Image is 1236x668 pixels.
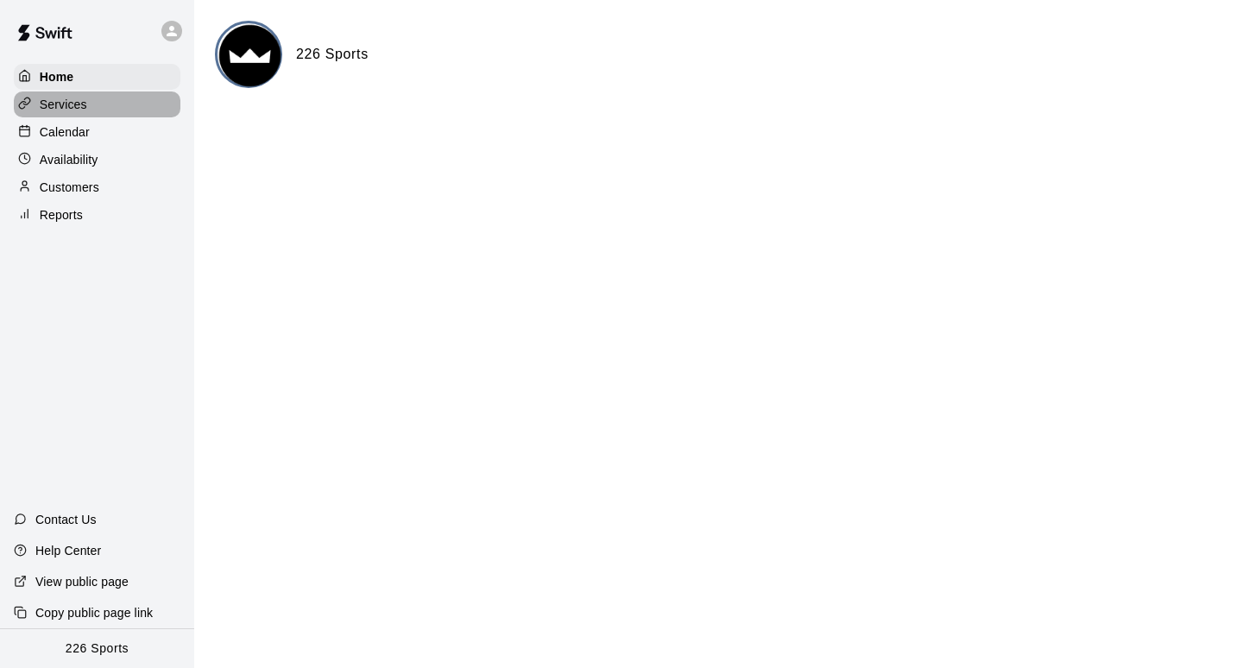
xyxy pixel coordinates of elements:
[14,147,180,173] a: Availability
[40,96,87,113] p: Services
[40,68,74,85] p: Home
[14,202,180,228] a: Reports
[14,64,180,90] a: Home
[35,511,97,528] p: Contact Us
[218,23,282,88] img: 226 Sports logo
[14,119,180,145] a: Calendar
[35,573,129,590] p: View public page
[40,123,90,141] p: Calendar
[14,174,180,200] a: Customers
[40,206,83,224] p: Reports
[40,151,98,168] p: Availability
[66,640,129,658] p: 226 Sports
[296,43,369,66] h6: 226 Sports
[35,604,153,621] p: Copy public page link
[40,179,99,196] p: Customers
[14,91,180,117] a: Services
[35,542,101,559] p: Help Center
